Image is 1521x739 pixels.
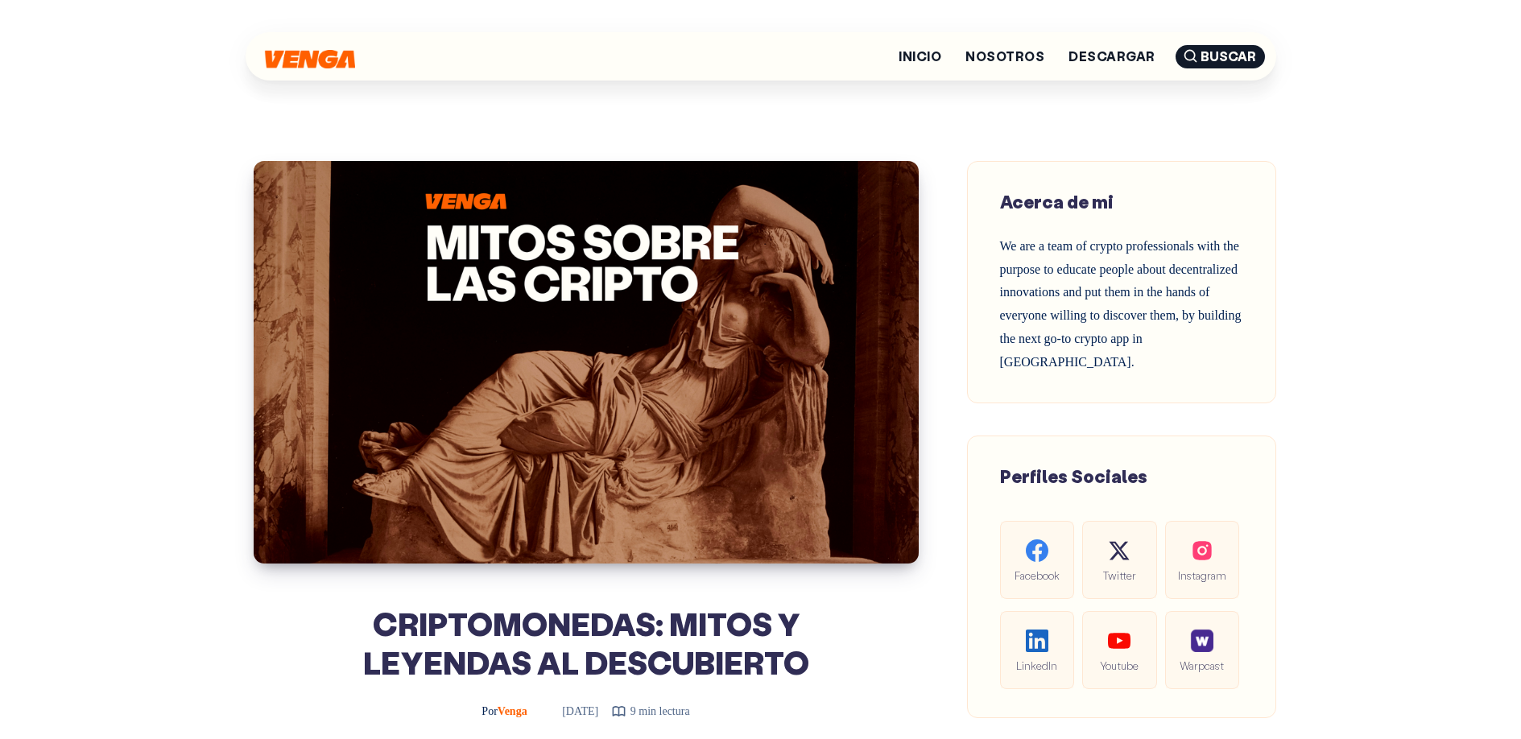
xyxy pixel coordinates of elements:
a: Instagram [1165,521,1239,599]
a: Descargar [1068,50,1155,63]
a: Inicio [899,50,941,63]
span: Twitter [1095,566,1143,584]
a: Facebook [1000,521,1074,599]
h1: CRIPTOMONEDAS: MITOS Y LEYENDAS AL DESCUBIERTO [294,604,878,681]
span: Perfiles Sociales [1000,464,1147,488]
span: We are a team of crypto professionals with the purpose to educate people about decentralized inno... [1000,239,1242,369]
a: Twitter [1082,521,1156,599]
span: Acerca de mi [1000,190,1114,213]
a: Warpcast [1165,611,1239,689]
span: LinkedIn [1013,656,1061,675]
img: Venga - Portada del Blog - Mitos sobre las cripto [254,161,919,564]
img: social-youtube.99db9aba05279f803f3e7a4a838dfb6c.svg [1108,630,1130,652]
span: Youtube [1095,656,1143,675]
span: Facebook [1013,566,1061,584]
img: social-linkedin.be646fe421ccab3a2ad91cb58bdc9694.svg [1026,630,1048,652]
a: Youtube [1082,611,1156,689]
a: Nosotros [965,50,1044,63]
a: PorVenga [482,705,530,717]
img: Blog de Venga [265,50,355,68]
span: Por [482,705,497,717]
a: LinkedIn [1000,611,1074,689]
span: Instagram [1178,566,1226,584]
div: 9 min lectura [611,701,690,721]
img: social-warpcast.e8a23a7ed3178af0345123c41633f860.png [1191,630,1213,652]
span: Venga [482,705,527,717]
span: Buscar [1176,45,1265,68]
span: Warpcast [1178,656,1226,675]
time: [DATE] [539,705,598,717]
